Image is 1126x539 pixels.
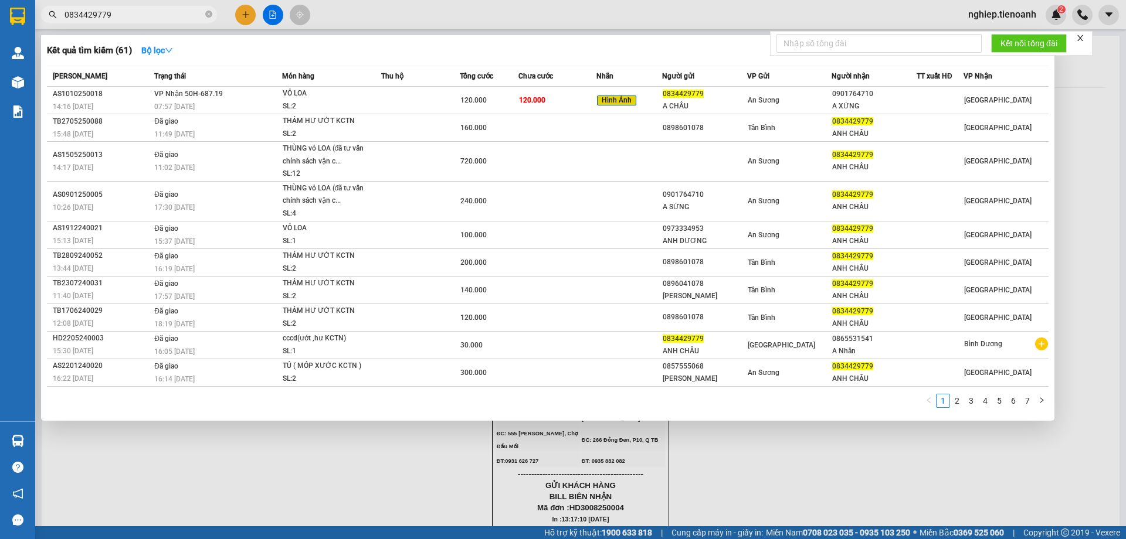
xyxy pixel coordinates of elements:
[283,305,371,318] div: THẢM HƯ ƯỚT KCTN
[460,313,487,322] span: 120.000
[832,72,870,80] span: Người nhận
[747,72,769,80] span: VP Gửi
[925,397,932,404] span: left
[832,345,916,357] div: A Nhân
[154,362,178,370] span: Đã giao
[53,319,93,328] span: 12:08 [DATE]
[964,258,1032,267] span: [GEOGRAPHIC_DATA]
[154,375,195,383] span: 16:14 [DATE]
[47,45,132,57] h3: Kết quả tìm kiếm ( 61 )
[460,341,483,349] span: 30.000
[460,72,493,80] span: Tổng cước
[460,286,487,294] span: 140.000
[154,72,186,80] span: Trạng thái
[832,373,916,385] div: ANH CHÂU
[922,394,936,408] button: left
[663,90,704,98] span: 0834429779
[832,362,873,370] span: 0834429779
[832,318,916,330] div: ANH CHÂU
[283,345,371,358] div: SL: 1
[992,394,1006,408] li: 5
[460,157,487,165] span: 720.000
[832,128,916,140] div: ANH CHÂU
[663,201,747,213] div: A SỨNG
[283,332,371,345] div: cccd(ướt ,hư KCTN)
[748,157,779,165] span: An Sương
[154,335,178,343] span: Đã giao
[964,197,1032,205] span: [GEOGRAPHIC_DATA]
[53,149,151,161] div: AS1505250013
[283,100,371,113] div: SL: 2
[832,88,916,100] div: 0901764710
[1035,394,1049,408] li: Next Page
[53,237,93,245] span: 15:13 [DATE]
[283,142,371,168] div: THÙNG vỏ LOA (đã tư vấn chính sách vận c...
[663,235,747,247] div: ANH DƯƠNG
[460,96,487,104] span: 120.000
[53,203,93,211] span: 10:26 [DATE]
[205,11,212,18] span: close-circle
[460,124,487,132] span: 160.000
[832,151,873,159] span: 0834429779
[53,88,151,100] div: AS1010250018
[53,277,151,289] div: TB2307240031
[663,360,747,373] div: 0857555068
[663,278,747,290] div: 0896041078
[832,279,873,288] span: 0834429779
[12,76,24,88] img: warehouse-icon
[964,286,1032,294] span: [GEOGRAPHIC_DATA]
[283,373,371,386] div: SL: 2
[53,292,93,300] span: 11:40 [DATE]
[832,161,916,173] div: ANH CHÂU
[283,318,371,330] div: SL: 2
[165,46,173,54] span: down
[776,34,982,53] input: Nhập số tổng đài
[53,103,93,111] span: 14:16 [DATE]
[964,157,1032,165] span: [GEOGRAPHIC_DATA]
[53,264,93,272] span: 13:44 [DATE]
[53,163,93,172] span: 14:17 [DATE]
[154,203,195,211] span: 17:30 [DATE]
[132,41,182,60] button: Bộ lọcdown
[283,128,371,141] div: SL: 2
[748,124,775,132] span: Tân Bình
[663,100,747,112] div: A CHÂU
[663,256,747,268] div: 0898601078
[1038,397,1045,404] span: right
[936,394,950,408] li: 1
[663,122,747,134] div: 0898601078
[1035,337,1048,350] span: plus-circle
[283,277,371,290] div: THẢM HƯ ƯỚT KCTN
[951,394,964,407] a: 2
[12,435,24,447] img: warehouse-icon
[917,72,952,80] span: TT xuất HĐ
[381,72,403,80] span: Thu hộ
[53,189,151,201] div: AS0901250005
[154,163,195,172] span: 11:02 [DATE]
[10,8,25,25] img: logo-vxr
[49,11,57,19] span: search
[283,262,371,275] div: SL: 2
[964,124,1032,132] span: [GEOGRAPHIC_DATA]
[12,514,23,526] span: message
[964,369,1032,377] span: [GEOGRAPHIC_DATA]
[283,207,371,220] div: SL: 4
[748,313,775,322] span: Tân Bình
[154,90,223,98] span: VP Nhận 50H-687.19
[283,87,371,100] div: VỎ LOA
[154,265,195,273] span: 16:19 [DATE]
[53,332,151,344] div: HD2205240003
[154,130,195,138] span: 11:49 [DATE]
[748,258,775,267] span: Tân Bình
[53,72,107,80] span: [PERSON_NAME]
[832,117,873,125] span: 0834429779
[748,286,775,294] span: Tân Bình
[1006,394,1020,408] li: 6
[978,394,992,408] li: 4
[832,307,873,315] span: 0834429779
[597,95,636,106] span: Hình Ảnh
[154,190,178,199] span: Đã giao
[965,394,978,407] a: 3
[154,117,178,125] span: Đã giao
[154,292,195,301] span: 17:57 [DATE]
